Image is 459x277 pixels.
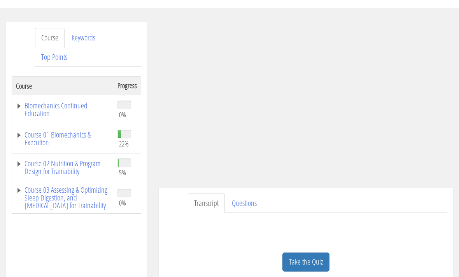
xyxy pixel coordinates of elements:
a: Course 01 Biomechanics & Execution [16,131,110,146]
span: 0% [119,199,126,207]
span: 22% [119,139,129,148]
span: 0% [119,110,126,119]
a: Course 02 Nutrition & Program Design for Trainability [16,160,110,175]
a: Keywords [65,28,102,48]
th: Course [12,77,114,95]
a: Course [35,28,65,48]
a: Questions [226,193,263,213]
a: Course 03 Assessing & Optimizing Sleep Digestion, and [MEDICAL_DATA] for Trainability [16,186,110,209]
a: Take the Quiz [282,253,329,272]
a: Biomechanics Continued Education [16,102,110,117]
span: 5% [119,168,126,177]
a: Top Points [35,47,74,67]
th: Progress [114,77,141,95]
a: Transcript [188,193,225,213]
